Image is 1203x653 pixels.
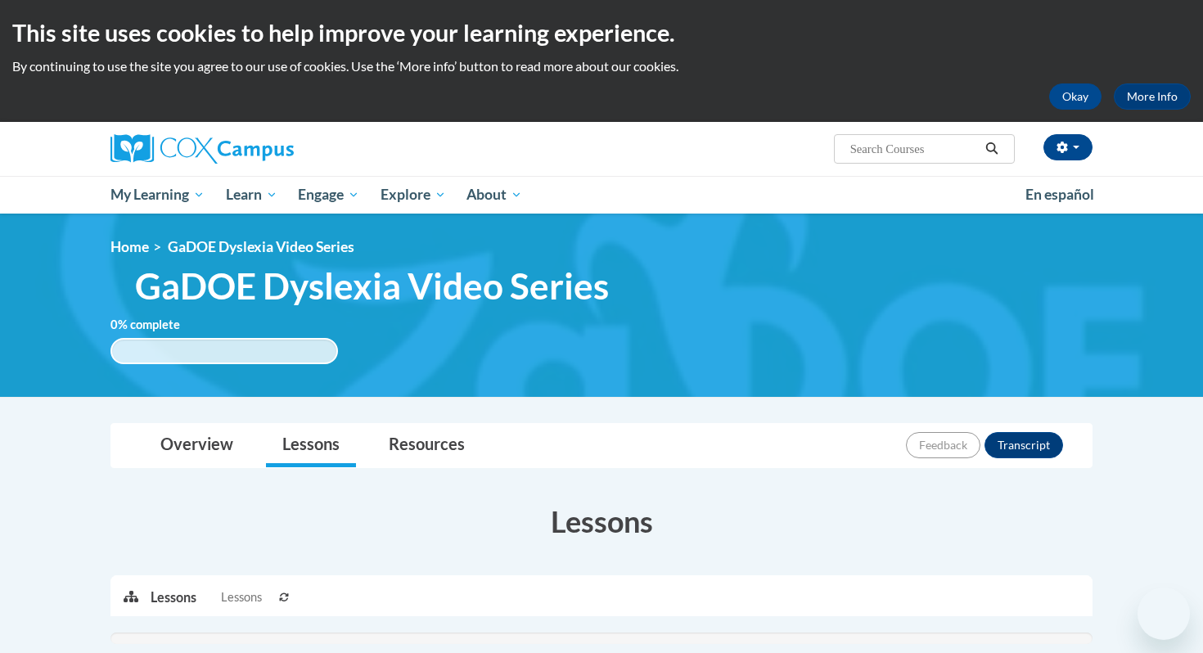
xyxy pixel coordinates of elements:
[266,424,356,467] a: Lessons
[110,317,118,331] span: 0
[1114,83,1191,110] a: More Info
[1025,186,1094,203] span: En español
[151,588,196,606] p: Lessons
[221,588,262,606] span: Lessons
[100,176,215,214] a: My Learning
[370,176,457,214] a: Explore
[86,176,1117,214] div: Main menu
[110,316,205,334] label: % complete
[215,176,288,214] a: Learn
[381,185,446,205] span: Explore
[110,185,205,205] span: My Learning
[135,264,609,308] span: GaDOE Dyslexia Video Series
[849,139,980,159] input: Search Courses
[12,16,1191,49] h2: This site uses cookies to help improve your learning experience.
[144,424,250,467] a: Overview
[984,432,1063,458] button: Transcript
[298,185,359,205] span: Engage
[372,424,481,467] a: Resources
[1015,178,1105,212] a: En español
[110,134,294,164] img: Cox Campus
[466,185,522,205] span: About
[457,176,534,214] a: About
[110,501,1093,542] h3: Lessons
[1138,588,1190,640] iframe: Button to launch messaging window
[1049,83,1102,110] button: Okay
[168,238,354,255] span: GaDOE Dyslexia Video Series
[1043,134,1093,160] button: Account Settings
[287,176,370,214] a: Engage
[906,432,980,458] button: Feedback
[980,139,1004,159] button: Search
[110,238,149,255] a: Home
[226,185,277,205] span: Learn
[12,57,1191,75] p: By continuing to use the site you agree to our use of cookies. Use the ‘More info’ button to read...
[110,134,421,164] a: Cox Campus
